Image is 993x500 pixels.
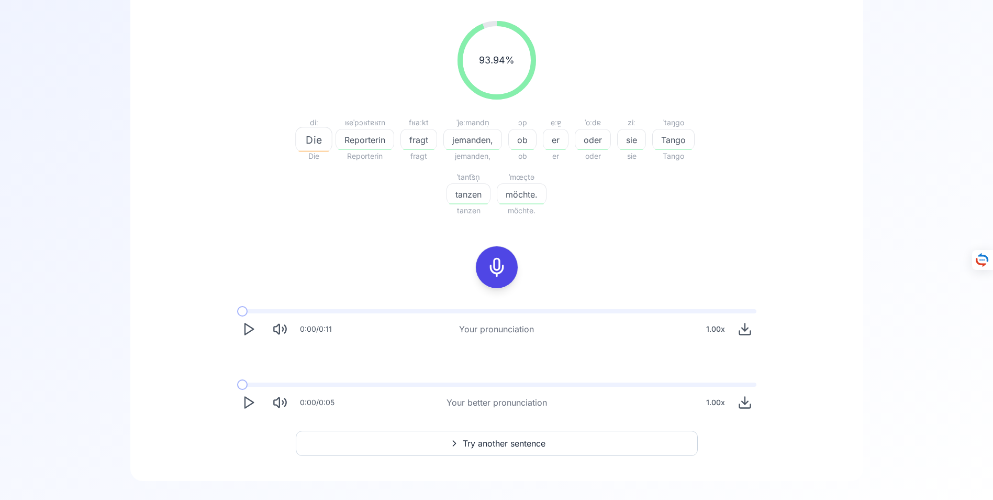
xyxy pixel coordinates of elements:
span: Tango [653,134,694,146]
div: 1.00 x [702,392,729,413]
div: Your better pronunciation [447,396,547,409]
span: tanzen [447,188,490,201]
button: Tango [652,129,695,150]
div: ziː [617,116,646,129]
span: ob [509,134,536,146]
div: Your pronunciation [459,323,534,335]
span: fragt [401,134,437,146]
span: Tango [652,150,695,162]
div: 0:00 / 0:11 [300,324,332,334]
button: tanzen [447,183,490,204]
span: jemanden, [443,150,502,162]
button: Die [298,129,329,150]
span: möchte. [497,188,546,201]
button: Mute [269,318,292,341]
div: fʁaːkt [400,116,437,129]
div: ʁeˈpɔʁtɐʁɪn [336,116,394,129]
span: oder [575,150,611,162]
div: eːɐ̯ [543,116,568,129]
div: ˈmœçtə [497,171,546,183]
span: sie [618,134,645,146]
button: er [543,129,568,150]
span: Reporterin [336,150,394,162]
span: ob [508,150,537,162]
span: Die [298,150,329,162]
span: Try another sentence [463,437,545,450]
div: ˈoːdɐ [575,116,611,129]
span: er [543,150,568,162]
button: sie [617,129,646,150]
button: Reporterin [336,129,394,150]
div: ˈjeːmandn̩ [443,116,502,129]
span: Die [296,132,331,147]
span: fragt [400,150,437,162]
button: Download audio [733,318,756,341]
button: Play [237,391,260,414]
span: jemanden, [444,134,501,146]
button: fragt [400,129,437,150]
button: Play [237,318,260,341]
span: möchte. [497,204,546,217]
div: ˈtant͡sn̩ [447,171,490,183]
span: 93.94 % [479,53,515,68]
button: ob [508,129,537,150]
div: 1.00 x [702,319,729,340]
div: ˈtaŋɡo [652,116,695,129]
button: jemanden, [443,129,502,150]
span: er [543,134,568,146]
div: diː [298,116,329,129]
button: Mute [269,391,292,414]
span: tanzen [447,204,490,217]
div: ɔp [508,116,537,129]
span: Reporterin [336,134,394,146]
button: möchte. [497,183,546,204]
button: Download audio [733,391,756,414]
span: oder [575,134,610,146]
button: Try another sentence [296,431,698,456]
div: 0:00 / 0:05 [300,397,334,408]
button: oder [575,129,611,150]
span: sie [617,150,646,162]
